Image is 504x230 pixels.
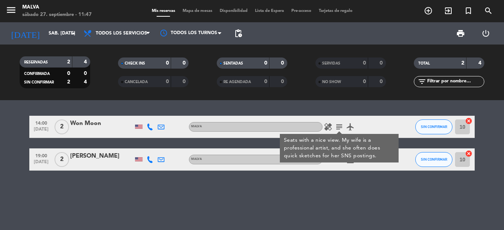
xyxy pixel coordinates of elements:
span: Disponibilidad [216,9,251,13]
i: turned_in_not [464,6,473,15]
strong: 4 [84,59,88,65]
span: MALVA [191,158,202,161]
strong: 0 [84,71,88,76]
span: 19:00 [32,151,50,160]
strong: 2 [67,59,70,65]
strong: 0 [67,71,70,76]
span: 2 [55,152,69,167]
i: add_circle_outline [424,6,433,15]
strong: 0 [363,60,366,66]
button: SIN CONFIRMAR [415,119,452,134]
strong: 0 [281,60,285,66]
span: Reserva especial [458,4,478,17]
i: healing [324,122,333,131]
span: Mapa de mesas [179,9,216,13]
strong: 0 [264,79,267,84]
strong: 2 [461,60,464,66]
span: MALVA [191,125,202,128]
strong: 0 [166,79,169,84]
input: Filtrar por nombre... [426,78,484,86]
span: NO SHOW [322,80,341,84]
span: SERVIDAS [322,62,340,65]
i: menu [6,4,17,16]
span: Lista de Espera [251,9,288,13]
i: cancel [465,117,472,125]
span: RESERVAR MESA [418,4,438,17]
span: [DATE] [32,160,50,168]
span: SIN CONFIRMAR [421,125,447,129]
i: arrow_drop_down [69,29,78,38]
span: Tarjetas de regalo [315,9,356,13]
i: subject [335,122,344,131]
span: SIN CONFIRMAR [421,157,447,161]
strong: 2 [67,79,70,85]
button: menu [6,4,17,18]
span: SIN CONFIRMAR [24,80,54,84]
strong: 0 [183,79,187,84]
div: Seats with a nice view. My wife is a professional artist, and she often does quick sketches for h... [284,137,395,160]
span: RESERVADAS [24,60,48,64]
i: airplanemode_active [346,122,355,131]
div: [PERSON_NAME] [70,151,133,161]
span: Mis reservas [148,9,179,13]
div: LOG OUT [473,22,498,45]
span: 14:00 [32,118,50,127]
button: SIN CONFIRMAR [415,152,452,167]
strong: 4 [478,60,483,66]
span: SENTADAS [223,62,243,65]
i: cancel [465,150,472,157]
strong: 0 [281,79,285,84]
strong: 0 [183,60,187,66]
span: 2 [55,119,69,134]
div: sábado 27. septiembre - 11:47 [22,11,92,19]
strong: 0 [380,79,384,84]
span: Todos los servicios [96,31,147,36]
i: search [484,6,493,15]
span: CANCELADA [125,80,148,84]
span: CONFIRMADA [24,72,50,76]
div: Malva [22,4,92,11]
strong: 4 [84,79,88,85]
i: [DATE] [6,25,45,42]
strong: 0 [166,60,169,66]
span: print [456,29,465,38]
i: exit_to_app [444,6,453,15]
span: CHECK INS [125,62,145,65]
span: RE AGENDADA [223,80,251,84]
span: BUSCAR [478,4,498,17]
strong: 0 [264,60,267,66]
span: pending_actions [234,29,243,38]
i: filter_list [418,77,426,86]
span: WALK IN [438,4,458,17]
i: power_settings_new [481,29,490,38]
span: [DATE] [32,127,50,135]
strong: 0 [363,79,366,84]
span: Pre-acceso [288,9,315,13]
strong: 0 [380,60,384,66]
div: Won Moon [70,119,133,128]
span: TOTAL [418,62,430,65]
